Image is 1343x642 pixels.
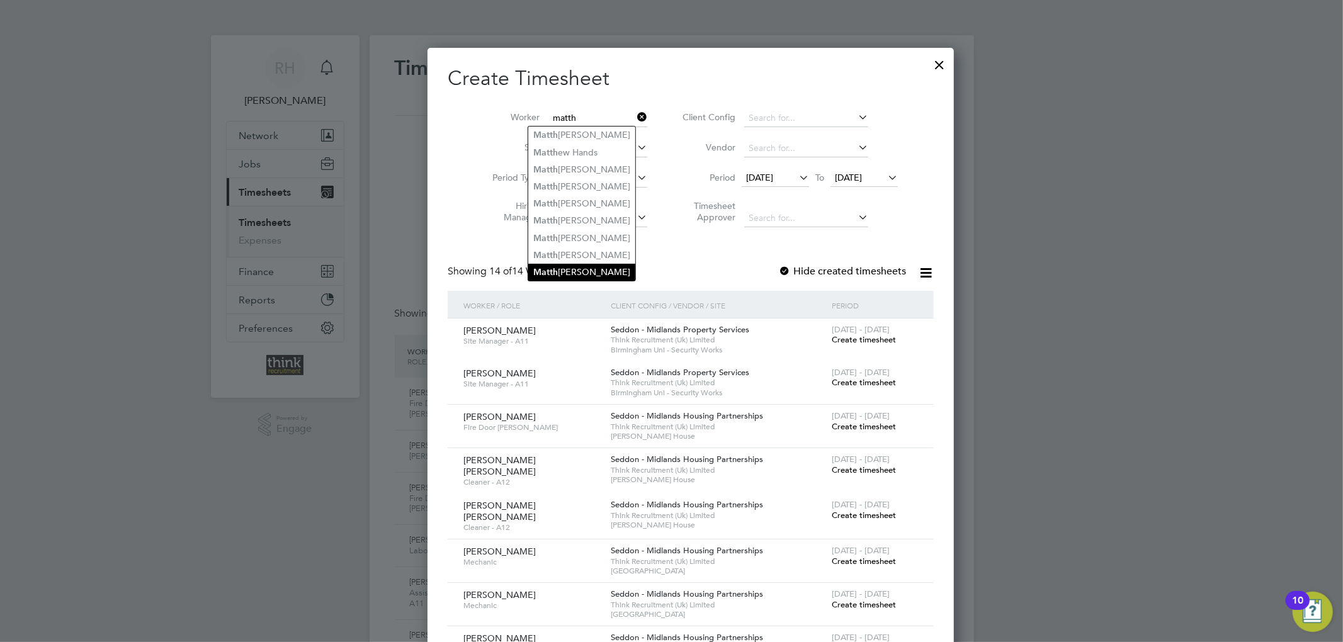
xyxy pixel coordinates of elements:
[832,367,890,378] span: [DATE] - [DATE]
[744,140,868,157] input: Search for...
[611,324,749,335] span: Seddon - Midlands Property Services
[611,410,763,421] span: Seddon - Midlands Housing Partnerships
[463,325,536,336] span: [PERSON_NAME]
[611,556,825,566] span: Think Recruitment (Uk) Limited
[611,510,825,521] span: Think Recruitment (Uk) Limited
[611,566,825,576] span: [GEOGRAPHIC_DATA]
[528,264,635,281] li: [PERSON_NAME]
[463,557,601,567] span: Mechanic
[483,111,540,123] label: Worker
[832,324,890,335] span: [DATE] - [DATE]
[463,379,601,389] span: Site Manager - A11
[463,454,536,477] span: [PERSON_NAME] [PERSON_NAME]
[463,477,601,487] span: Cleaner - A12
[533,215,558,226] b: Matth
[832,499,890,510] span: [DATE] - [DATE]
[533,267,558,278] b: Matth
[611,367,749,378] span: Seddon - Midlands Property Services
[679,200,735,223] label: Timesheet Approver
[812,169,828,186] span: To
[744,110,868,127] input: Search for...
[528,178,635,195] li: [PERSON_NAME]
[611,422,825,432] span: Think Recruitment (Uk) Limited
[832,410,890,421] span: [DATE] - [DATE]
[528,195,635,212] li: [PERSON_NAME]
[483,200,540,223] label: Hiring Manager
[463,422,601,432] span: Fire Door [PERSON_NAME]
[829,291,921,320] div: Period
[463,500,536,522] span: [PERSON_NAME] [PERSON_NAME]
[1292,600,1303,617] div: 10
[528,127,635,144] li: [PERSON_NAME]
[460,291,608,320] div: Worker / Role
[528,247,635,264] li: [PERSON_NAME]
[448,65,934,92] h2: Create Timesheet
[533,198,558,209] b: Matth
[832,588,890,599] span: [DATE] - [DATE]
[463,368,536,379] span: [PERSON_NAME]
[483,172,540,183] label: Period Type
[832,510,896,521] span: Create timesheet
[533,164,558,175] b: Matth
[611,465,825,475] span: Think Recruitment (Uk) Limited
[832,465,896,475] span: Create timesheet
[744,210,868,227] input: Search for...
[528,230,635,247] li: [PERSON_NAME]
[1293,592,1333,632] button: Open Resource Center, 10 new notifications
[533,233,558,244] b: Matth
[611,520,825,530] span: [PERSON_NAME] House
[679,142,735,153] label: Vendor
[832,599,896,610] span: Create timesheet
[483,142,540,153] label: Site
[611,378,825,388] span: Think Recruitment (Uk) Limited
[832,334,896,345] span: Create timesheet
[835,172,862,183] span: [DATE]
[778,265,906,278] label: Hide created timesheets
[832,454,890,465] span: [DATE] - [DATE]
[528,161,635,178] li: [PERSON_NAME]
[463,522,601,532] span: Cleaner - A12
[548,110,647,127] input: Search for...
[608,291,829,320] div: Client Config / Vendor / Site
[832,545,890,556] span: [DATE] - [DATE]
[533,250,558,261] b: Matth
[463,546,536,557] span: [PERSON_NAME]
[489,265,562,278] span: 14 Workers
[463,336,601,346] span: Site Manager - A11
[832,421,896,432] span: Create timesheet
[533,181,558,192] b: Matth
[611,475,825,485] span: [PERSON_NAME] House
[463,411,536,422] span: [PERSON_NAME]
[533,147,558,158] b: Matth
[746,172,773,183] span: [DATE]
[489,265,512,278] span: 14 of
[611,588,763,599] span: Seddon - Midlands Housing Partnerships
[611,545,763,556] span: Seddon - Midlands Housing Partnerships
[611,600,825,610] span: Think Recruitment (Uk) Limited
[611,431,825,441] span: [PERSON_NAME] House
[448,265,565,278] div: Showing
[679,111,735,123] label: Client Config
[611,609,825,619] span: [GEOGRAPHIC_DATA]
[528,212,635,229] li: [PERSON_NAME]
[463,589,536,600] span: [PERSON_NAME]
[463,600,601,611] span: Mechanic
[611,499,763,510] span: Seddon - Midlands Housing Partnerships
[528,144,635,161] li: ew Hands
[533,130,558,140] b: Matth
[832,556,896,566] span: Create timesheet
[611,388,825,398] span: Birmingham Uni - Security Works
[679,172,735,183] label: Period
[611,335,825,345] span: Think Recruitment (Uk) Limited
[832,377,896,388] span: Create timesheet
[611,345,825,355] span: Birmingham Uni - Security Works
[611,454,763,465] span: Seddon - Midlands Housing Partnerships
